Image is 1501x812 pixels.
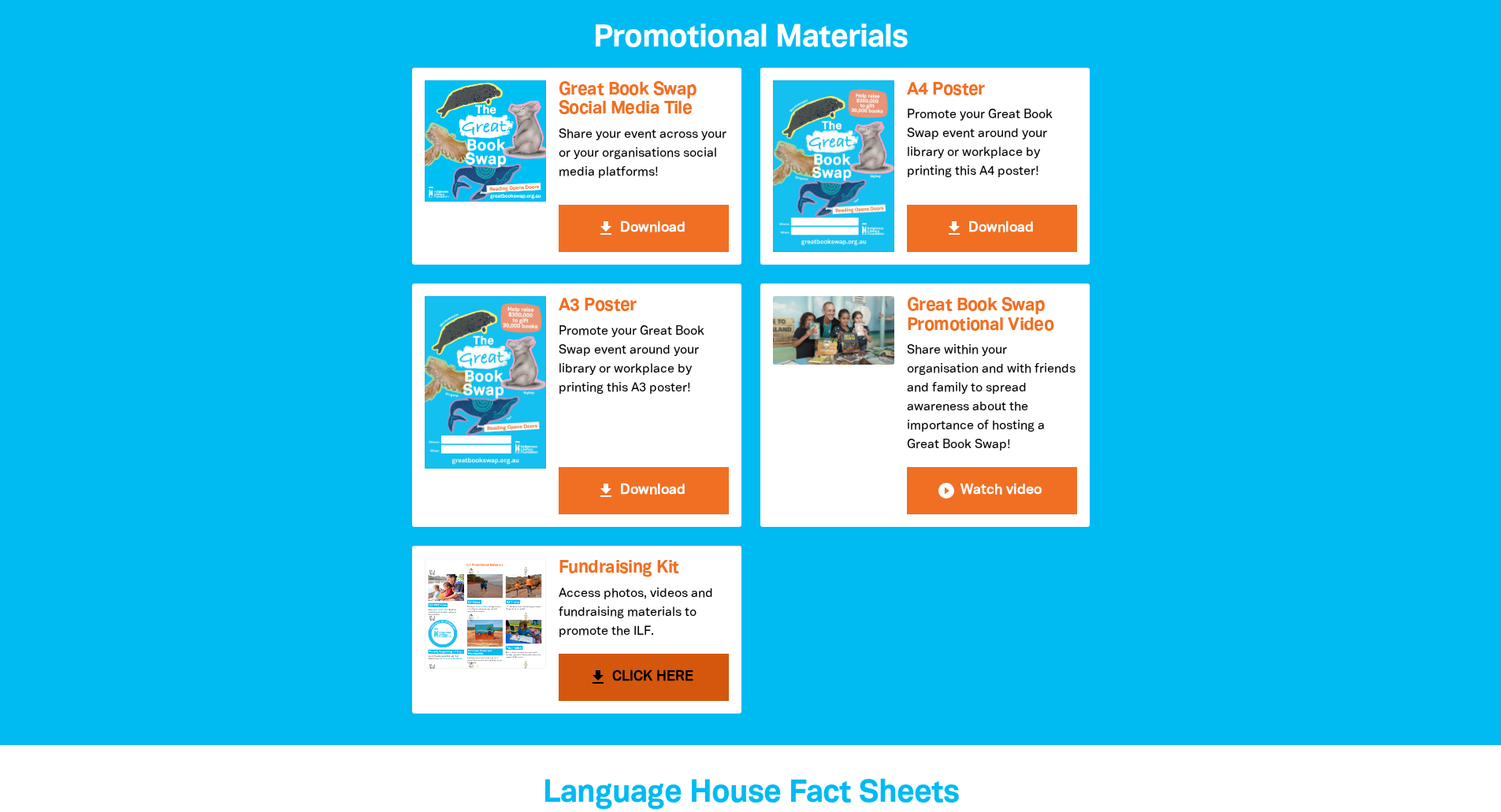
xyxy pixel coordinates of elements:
[937,481,956,500] i: play_circle_filled
[559,654,729,701] button: get_app CLICK HERE
[907,296,1077,335] h3: Great Book Swap Promotional Video
[945,219,964,238] i: get_app
[559,467,729,514] button: get_app Download
[425,296,546,468] img: A3 Poster
[559,80,729,119] h3: Great Book Swap Social Media Tile
[559,296,729,316] h3: A3 Poster
[589,668,607,687] i: get_app
[907,80,1077,100] h3: A4 Poster
[559,558,729,578] h3: Fundraising Kit
[425,80,546,202] img: Great Book Swap Social Media Tile
[596,219,615,238] i: get_app
[559,205,729,252] button: get_app Download
[907,205,1077,252] button: get_app Download
[773,80,894,252] img: A4 Poster
[593,24,908,53] span: Promotional Materials
[543,779,959,808] span: Language House Fact Sheets
[907,467,1077,514] button: play_circle_filled Watch video
[596,481,615,500] i: get_app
